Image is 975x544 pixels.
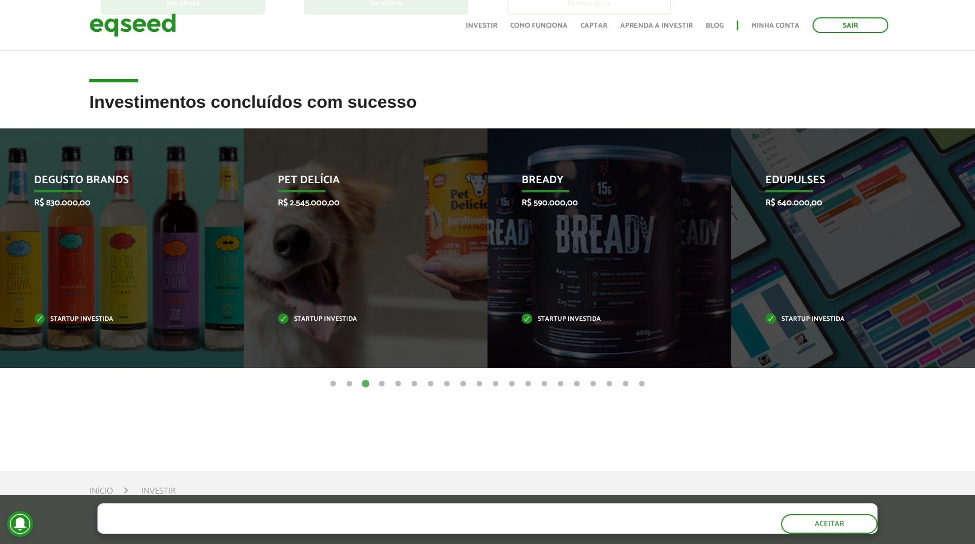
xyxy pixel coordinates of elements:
[571,379,582,390] button: 16 of 20
[97,523,490,533] p: Ao clicar em "aceitar", você aceita nossa .
[97,503,490,520] h5: O site da EqSeed utiliza cookies para melhorar sua navegação.
[706,22,724,29] a: Blog
[765,198,925,208] p: R$ 640.000,00
[89,93,886,128] h2: Investimentos concluídos com sucesso
[510,22,568,29] a: Como funciona
[466,22,497,29] a: Investir
[328,379,339,390] button: 1 of 20
[506,379,517,390] button: 12 of 20
[620,379,631,390] button: 19 of 20
[781,514,877,534] button: Aceitar
[425,379,436,390] button: 7 of 20
[812,17,888,33] a: Sair
[441,379,452,390] button: 8 of 20
[604,379,615,390] button: 18 of 20
[409,379,420,390] button: 6 of 20
[89,11,176,40] img: EqSeed
[344,379,355,390] button: 2 of 20
[360,379,371,390] button: 3 of 20
[278,174,437,192] p: Pet Delícia
[474,379,485,390] button: 10 of 20
[620,22,693,29] a: Aprenda a investir
[490,379,501,390] button: 11 of 20
[751,22,799,29] a: Minha conta
[765,316,925,322] p: Startup investida
[34,174,193,192] p: Degusto Brands
[240,524,366,533] a: política de privacidade e de cookies
[34,316,193,322] p: Startup investida
[765,174,925,192] p: Edupulses
[278,316,437,322] p: Startup investida
[89,487,113,496] a: Início
[581,22,607,29] a: Captar
[555,379,566,390] button: 15 of 20
[522,198,681,208] p: R$ 590.000,00
[376,379,387,390] button: 4 of 20
[458,379,469,390] button: 9 of 20
[522,174,681,192] p: Bready
[522,316,681,322] p: Startup investida
[539,379,550,390] button: 14 of 20
[141,484,175,498] li: Investir
[636,379,647,390] button: 20 of 20
[278,198,437,208] p: R$ 2.545.000,00
[34,198,193,208] p: R$ 830.000,00
[393,379,404,390] button: 5 of 20
[588,379,599,390] button: 17 of 20
[523,379,534,390] button: 13 of 20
